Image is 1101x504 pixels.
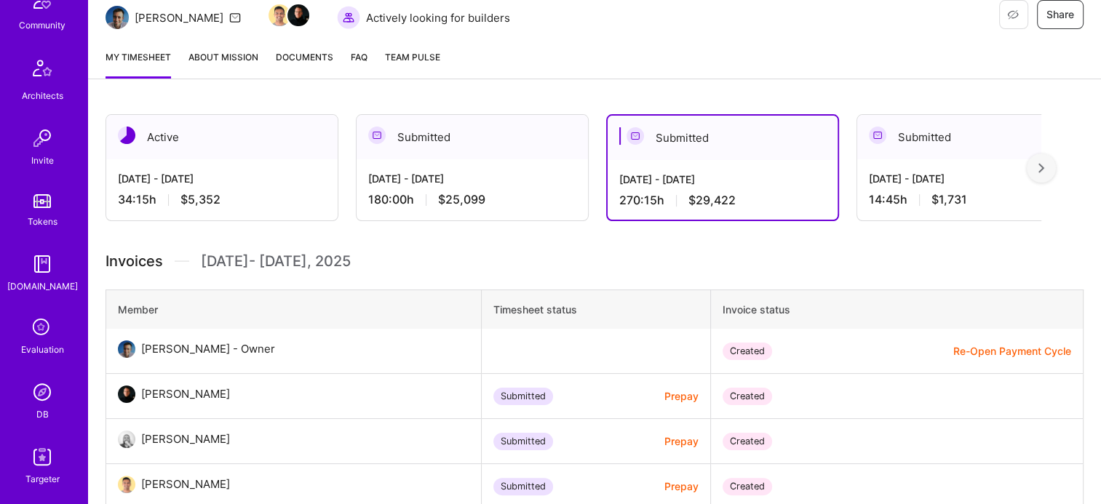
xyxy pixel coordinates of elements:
[688,193,736,208] span: $29,422
[1046,7,1074,22] span: Share
[276,49,333,79] a: Documents
[28,214,57,229] div: Tokens
[664,433,699,449] button: Prepay
[106,115,338,159] div: Active
[711,290,1084,329] th: Invoice status
[270,3,289,28] a: Team Member Avatar
[25,53,60,88] img: Architects
[106,6,129,29] img: Team Architect
[118,171,326,186] div: [DATE] - [DATE]
[493,388,553,405] div: Submitted
[619,193,826,208] div: 270:15 h
[106,250,163,272] span: Invoices
[1038,163,1044,173] img: right
[135,10,223,25] div: [PERSON_NAME]
[664,388,699,404] button: Prepay
[141,431,230,448] div: [PERSON_NAME]
[19,17,65,33] div: Community
[357,115,588,159] div: Submitted
[857,115,1089,159] div: Submitted
[276,49,333,65] span: Documents
[118,127,135,144] img: Active
[28,314,56,342] i: icon SelectionTeam
[7,279,78,294] div: [DOMAIN_NAME]
[664,479,699,494] button: Prepay
[351,49,367,79] a: FAQ
[118,192,326,207] div: 34:15 h
[118,431,135,448] img: User Avatar
[175,250,189,272] img: Divider
[931,192,967,207] span: $1,731
[493,433,553,450] div: Submitted
[141,476,230,493] div: [PERSON_NAME]
[366,10,510,25] span: Actively looking for builders
[608,116,838,160] div: Submitted
[21,342,64,357] div: Evaluation
[22,88,63,103] div: Architects
[289,3,308,28] a: Team Member Avatar
[627,127,644,145] img: Submitted
[619,172,826,187] div: [DATE] - [DATE]
[201,250,351,272] span: [DATE] - [DATE] , 2025
[28,377,57,407] img: Admin Search
[33,194,51,208] img: tokens
[36,407,49,422] div: DB
[229,12,241,23] i: icon Mail
[337,6,360,29] img: Actively looking for builders
[141,340,275,358] div: [PERSON_NAME] - Owner
[493,478,553,495] div: Submitted
[118,385,135,403] img: User Avatar
[385,52,440,63] span: Team Pulse
[481,290,710,329] th: Timesheet status
[368,127,386,144] img: Submitted
[368,171,576,186] div: [DATE] - [DATE]
[118,340,135,358] img: User Avatar
[188,49,258,79] a: About Mission
[723,478,772,495] div: Created
[869,127,886,144] img: Submitted
[869,171,1077,186] div: [DATE] - [DATE]
[28,124,57,153] img: Invite
[28,249,57,279] img: guide book
[28,442,57,471] img: Skill Targeter
[368,192,576,207] div: 180:00 h
[106,49,171,79] a: My timesheet
[269,4,290,26] img: Team Member Avatar
[141,385,230,403] div: [PERSON_NAME]
[25,471,60,487] div: Targeter
[1007,9,1019,20] i: icon EyeClosed
[31,153,54,168] div: Invite
[385,49,440,79] a: Team Pulse
[723,343,772,360] div: Created
[287,4,309,26] img: Team Member Avatar
[723,433,772,450] div: Created
[723,388,772,405] div: Created
[118,476,135,493] img: User Avatar
[953,343,1071,359] button: Re-Open Payment Cycle
[438,192,485,207] span: $25,099
[869,192,1077,207] div: 14:45 h
[180,192,220,207] span: $5,352
[106,290,482,329] th: Member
